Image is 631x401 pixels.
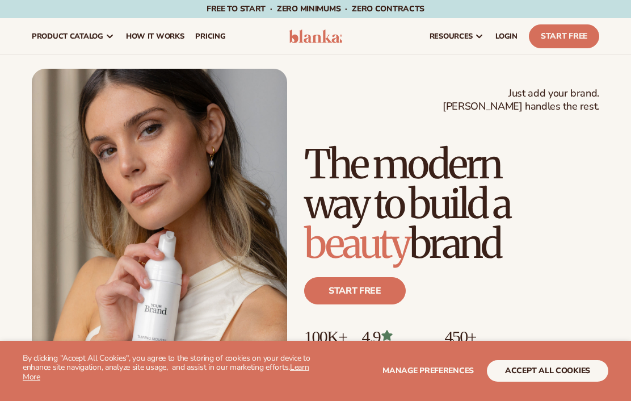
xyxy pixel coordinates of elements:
span: beauty [304,219,409,269]
a: pricing [190,18,231,55]
span: pricing [195,32,225,41]
button: accept all cookies [487,360,608,382]
span: Free to start · ZERO minimums · ZERO contracts [207,3,424,14]
span: How It Works [126,32,184,41]
a: resources [424,18,490,55]
p: 100K+ [304,327,351,346]
a: Start free [304,277,406,304]
span: product catalog [32,32,103,41]
p: 450+ [444,327,530,346]
img: Female holding tanning mousse. [32,69,287,391]
a: How It Works [120,18,190,55]
a: product catalog [26,18,120,55]
h1: The modern way to build a brand [304,144,599,264]
p: By clicking "Accept All Cookies", you agree to the storing of cookies on your device to enhance s... [23,354,315,382]
span: LOGIN [495,32,518,41]
span: resources [430,32,473,41]
span: Just add your brand. [PERSON_NAME] handles the rest. [443,87,599,114]
button: Manage preferences [382,360,474,382]
a: LOGIN [490,18,523,55]
img: logo [289,30,342,43]
p: 4.9 [362,327,434,346]
span: Manage preferences [382,365,474,376]
a: Learn More [23,362,309,382]
a: Start Free [529,24,599,48]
